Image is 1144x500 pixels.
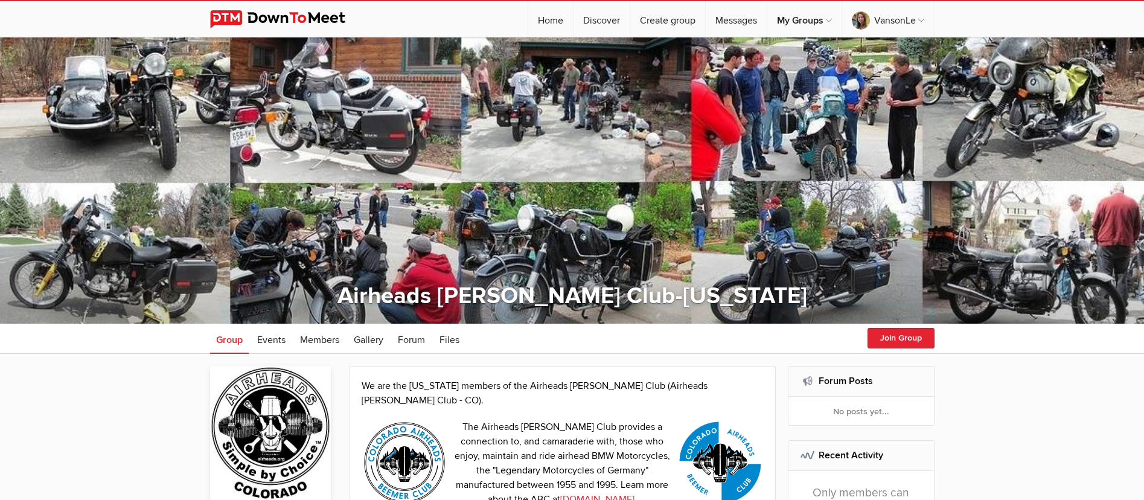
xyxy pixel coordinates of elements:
a: Create group [630,1,705,37]
a: Home [528,1,573,37]
span: Gallery [354,334,383,346]
a: My Groups [767,1,842,37]
img: DownToMeet [210,10,364,28]
button: Join Group [868,328,935,348]
span: Files [439,334,459,346]
a: Forum Posts [819,375,873,387]
a: Members [294,324,345,354]
a: Gallery [348,324,389,354]
a: Events [251,324,292,354]
a: Files [433,324,465,354]
span: Forum [398,334,425,346]
a: VansonLe [842,1,934,37]
a: Forum [392,324,431,354]
h2: Recent Activity [800,441,922,470]
span: Members [300,334,339,346]
a: Group [210,324,249,354]
span: Group [216,334,243,346]
p: We are the [US_STATE] members of the Airheads [PERSON_NAME] Club (Airheads [PERSON_NAME] Club - CO). [362,379,764,408]
span: Events [257,334,286,346]
div: No posts yet... [788,397,934,426]
a: Discover [574,1,630,37]
a: Messages [706,1,767,37]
